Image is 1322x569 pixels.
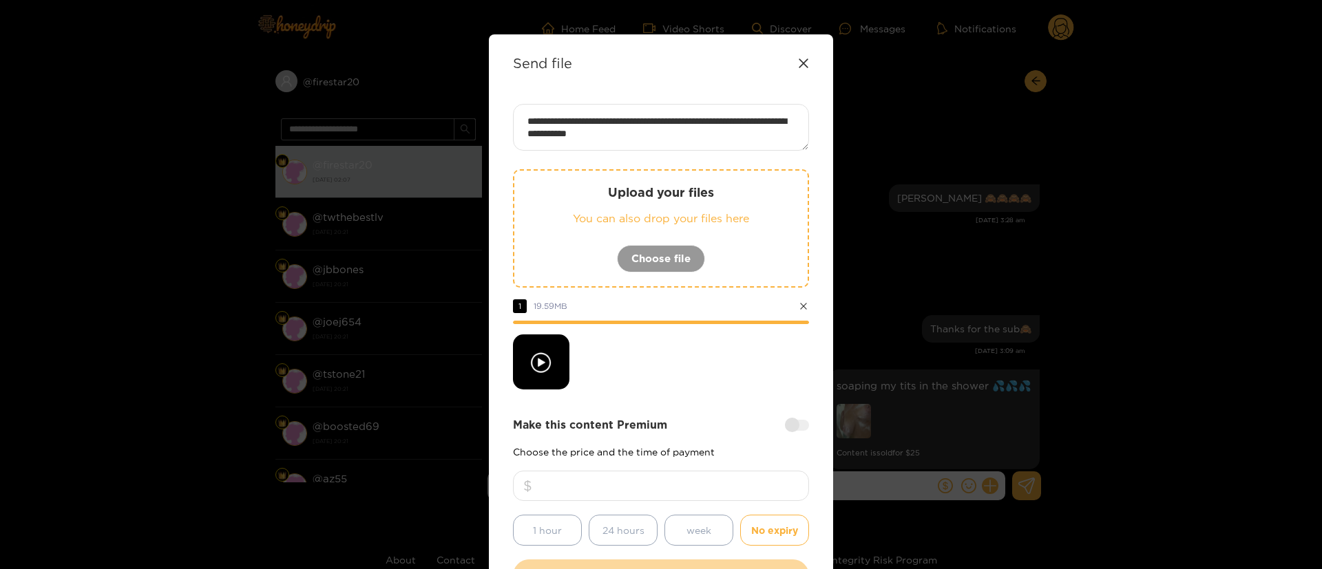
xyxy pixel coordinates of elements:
p: Upload your files [542,184,780,200]
button: 1 hour [513,515,582,546]
span: 19.59 MB [534,301,567,310]
button: No expiry [740,515,809,546]
p: Choose the price and the time of payment [513,447,809,457]
span: 1 hour [533,522,562,538]
span: No expiry [751,522,798,538]
span: week [686,522,711,538]
span: 1 [513,299,527,313]
button: week [664,515,733,546]
button: Choose file [617,245,705,272]
strong: Send file [513,55,572,71]
strong: Make this content Premium [513,417,667,433]
button: 24 hours [589,515,658,546]
span: 24 hours [602,522,644,538]
p: You can also drop your files here [542,211,780,226]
